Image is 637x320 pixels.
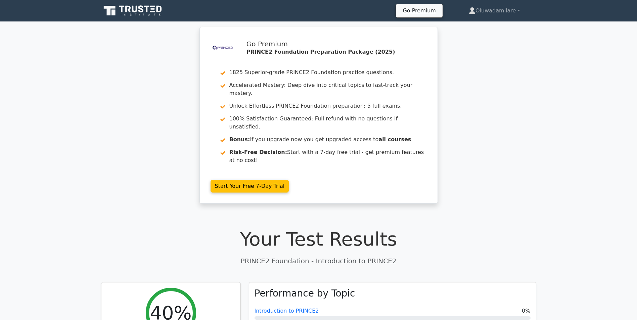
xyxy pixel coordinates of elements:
[453,4,536,17] a: Oluwadamilare
[255,288,355,299] h3: Performance by Topic
[101,256,536,266] p: PRINCE2 Foundation - Introduction to PRINCE2
[522,307,530,315] span: 0%
[211,180,289,193] a: Start Your Free 7-Day Trial
[399,6,440,15] a: Go Premium
[101,228,536,250] h1: Your Test Results
[255,308,319,314] a: Introduction to PRINCE2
